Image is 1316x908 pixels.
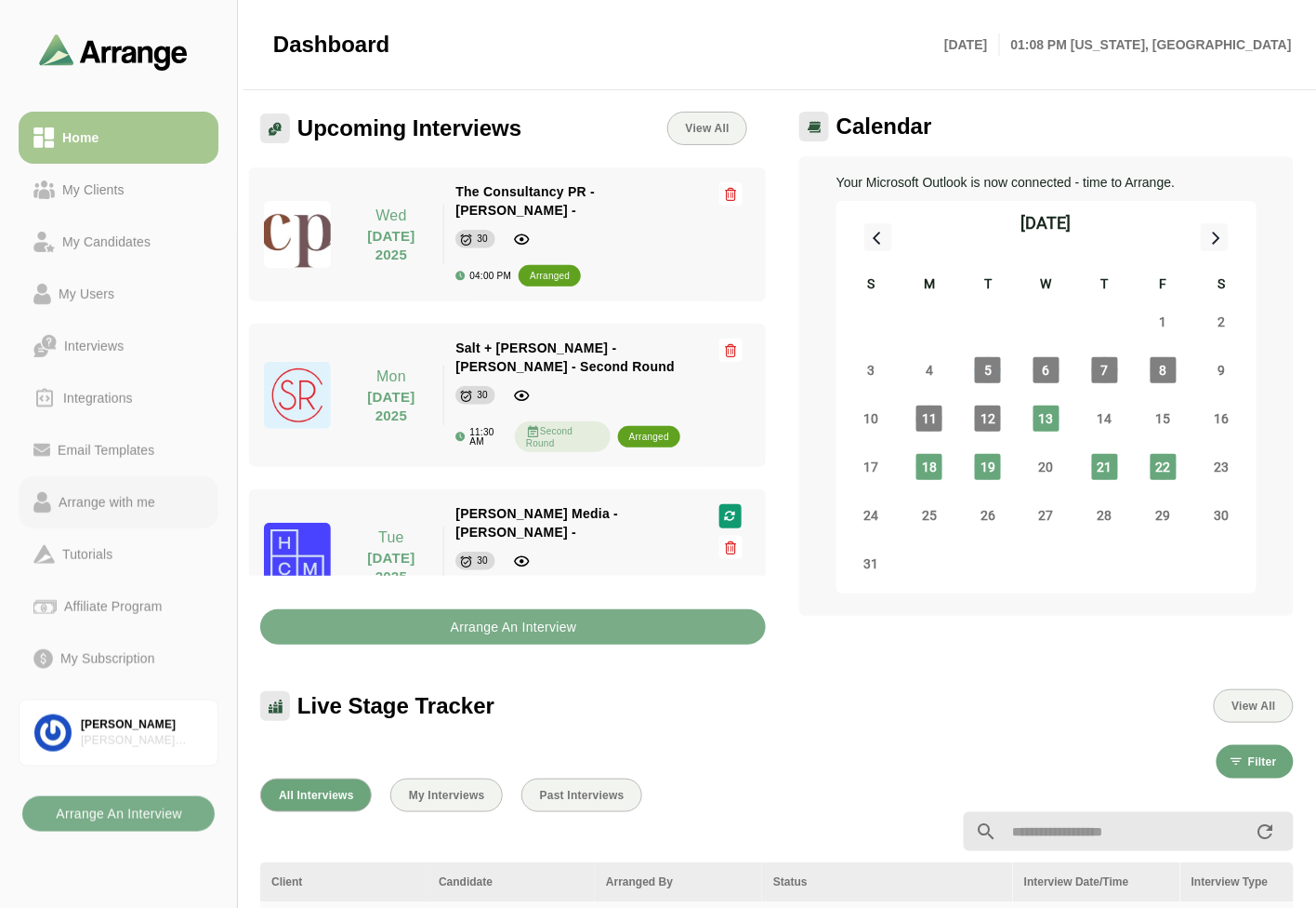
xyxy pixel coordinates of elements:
[944,33,999,56] p: [DATE]
[55,179,132,201] div: My Clients
[1209,357,1235,383] span: Saturday, August 9, 2025
[1217,745,1294,779] button: Filter
[297,692,494,720] span: Live Stage Tracker
[53,648,163,670] div: My Subscription
[51,491,163,514] div: Arrange with me
[1209,309,1235,335] span: Saturday, August 2, 2025
[1021,210,1072,236] div: [DATE]
[1151,309,1177,335] span: Friday, August 1, 2025
[19,700,218,767] a: [PERSON_NAME][PERSON_NAME] Associates
[1033,454,1059,480] span: Wednesday, August 20, 2025
[1151,502,1177,528] span: Friday, August 29, 2025
[56,387,140,409] div: Integrations
[477,230,488,248] div: 30
[1024,874,1169,890] div: Interview Date/Time
[975,357,1001,383] span: Tuesday, August 5, 2025
[350,366,433,388] p: Mon
[1151,357,1177,383] span: Friday, August 8, 2025
[350,527,433,549] p: Tue
[773,874,1002,890] div: Status
[1092,357,1118,383] span: Thursday, August 7, 2025
[1033,502,1059,528] span: Wednesday, August 27, 2025
[19,164,218,216] a: My Clients
[55,796,182,832] b: Arrange An Interview
[57,335,131,357] div: Interviews
[19,581,218,633] a: Affiliate Program
[1151,454,1177,480] span: Friday, August 22, 2025
[1134,274,1192,298] div: F
[50,439,162,461] div: Email Templates
[1075,274,1134,298] div: T
[51,283,122,305] div: My Users
[959,274,1018,298] div: T
[1092,406,1118,432] span: Thursday, August 14, 2025
[539,789,625,802] span: Past Interviews
[260,779,372,812] button: All Interviews
[350,388,433,425] p: [DATE] 2025
[1018,274,1076,298] div: W
[264,362,331,429] img: Salt-and-Ruttner-logo.jpg
[842,274,901,298] div: S
[455,340,675,374] span: Salt + [PERSON_NAME] - [PERSON_NAME] - Second Round
[975,454,1001,480] span: Tuesday, August 19, 2025
[19,112,218,164] a: Home
[19,528,218,581] a: Tutorials
[1209,454,1235,480] span: Saturday, August 23, 2025
[260,609,766,645] button: Arrange An Interview
[1209,406,1235,432] span: Saturday, August 16, 2025
[1092,502,1118,528] span: Thursday, August 28, 2025
[667,112,747,145] a: View All
[858,406,884,432] span: Sunday, August 10, 2025
[350,549,433,586] p: [DATE] 2025
[22,796,215,832] button: Arrange An Interview
[836,113,932,140] span: Calendar
[55,127,106,149] div: Home
[81,717,203,733] div: [PERSON_NAME]
[1214,689,1294,723] button: View All
[606,874,751,890] div: Arranged By
[836,171,1257,194] p: Your Microsoft Outlook is now connected - time to Arrange.
[1247,755,1277,768] span: Filter
[455,184,595,218] span: The Consultancy PR - [PERSON_NAME] -
[858,454,884,480] span: Sunday, August 17, 2025
[1151,406,1177,432] span: Friday, August 15, 2025
[515,421,611,452] div: Second Round
[390,779,503,812] button: My Interviews
[273,31,389,59] span: Dashboard
[264,523,331,590] img: hannah_cranston_media_logo.jpg
[57,595,169,618] div: Affiliate Program
[916,406,942,432] span: Monday, August 11, 2025
[477,386,488,405] div: 30
[521,779,642,812] button: Past Interviews
[439,874,584,890] div: Candidate
[297,114,521,142] span: Upcoming Interviews
[55,543,120,566] div: Tutorials
[1255,821,1277,843] i: appended action
[278,789,354,802] span: All Interviews
[455,506,618,540] span: [PERSON_NAME] Media - [PERSON_NAME] -
[55,231,158,253] div: My Candidates
[629,428,669,447] div: arranged
[19,320,218,372] a: Interviews
[477,552,488,570] div: 30
[271,874,416,890] div: Client
[350,205,433,227] p: Wed
[1033,357,1059,383] span: Wednesday, August 6, 2025
[264,201,331,268] img: tcpr.jpeg
[916,502,942,528] span: Monday, August 25, 2025
[530,267,570,286] div: arranged
[19,216,218,268] a: My Candidates
[39,33,188,70] img: arrangeai-name-small-logo.4d2b8aee.svg
[19,424,218,476] a: Email Templates
[350,227,433,264] p: [DATE] 2025
[455,428,507,447] div: 11:30 AM
[408,789,485,802] span: My Interviews
[19,633,218,685] a: My Subscription
[450,609,577,645] b: Arrange An Interview
[975,406,1001,432] span: Tuesday, August 12, 2025
[19,476,218,528] a: Arrange with me
[19,268,218,320] a: My Users
[916,454,942,480] span: Monday, August 18, 2025
[858,357,884,383] span: Sunday, August 3, 2025
[19,372,218,424] a: Integrations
